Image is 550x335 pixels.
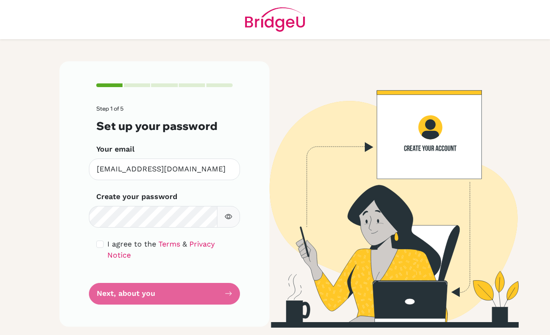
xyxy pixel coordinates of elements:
[158,240,180,248] a: Terms
[89,159,240,180] input: Insert your email*
[96,191,177,202] label: Create your password
[96,144,135,155] label: Your email
[96,119,233,133] h3: Set up your password
[96,105,123,112] span: Step 1 of 5
[182,240,187,248] span: &
[107,240,215,259] a: Privacy Notice
[107,240,156,248] span: I agree to the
